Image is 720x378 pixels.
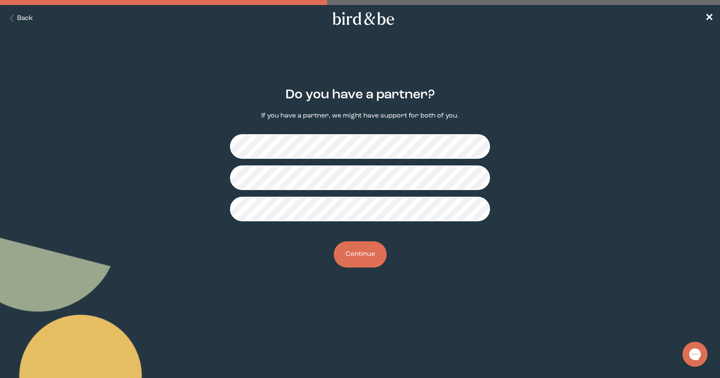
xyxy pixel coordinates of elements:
a: ✕ [705,11,713,26]
p: If you have a partner, we might have support for both of you. [261,111,459,121]
iframe: Gorgias live chat messenger [678,339,712,370]
button: Continue [334,241,387,268]
span: ✕ [705,13,713,23]
button: Back Button [7,14,33,23]
h2: Do you have a partner? [285,85,435,105]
